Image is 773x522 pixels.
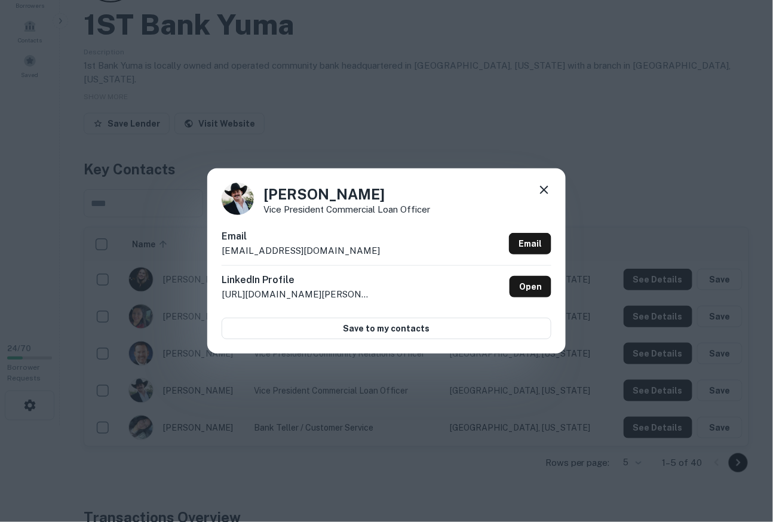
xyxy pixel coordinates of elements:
[263,205,430,214] p: Vice President Commercial Loan Officer
[222,183,254,215] img: 1656199122347
[509,233,551,254] a: Email
[263,183,430,205] h4: [PERSON_NAME]
[222,244,380,258] p: [EMAIL_ADDRESS][DOMAIN_NAME]
[510,276,551,297] a: Open
[222,273,371,287] h6: LinkedIn Profile
[222,287,371,302] p: [URL][DOMAIN_NAME][PERSON_NAME]
[222,229,380,244] h6: Email
[222,318,551,339] button: Save to my contacts
[713,426,773,484] iframe: Chat Widget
